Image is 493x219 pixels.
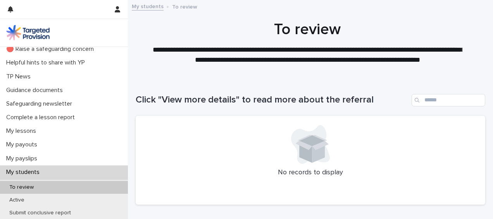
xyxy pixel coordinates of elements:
p: TP News [3,73,37,80]
p: Complete a lesson report [3,114,81,121]
p: Guidance documents [3,87,69,94]
h1: To review [136,20,479,39]
a: My students [132,2,164,10]
p: No records to display [145,169,476,177]
p: My lessons [3,127,42,135]
p: My students [3,169,46,176]
p: Submit conclusive report [3,210,77,216]
h1: Click "View more details" to read more about the referral [136,94,409,106]
input: Search [412,94,485,106]
p: Safeguarding newsletter [3,100,78,108]
p: 🔴 Raise a safeguarding concern [3,45,100,53]
p: To review [172,2,197,10]
p: To review [3,184,40,191]
p: My payslips [3,155,43,162]
p: Active [3,197,31,203]
p: My payouts [3,141,43,148]
img: M5nRWzHhSzIhMunXDL62 [6,25,50,40]
p: Helpful hints to share with YP [3,59,91,66]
